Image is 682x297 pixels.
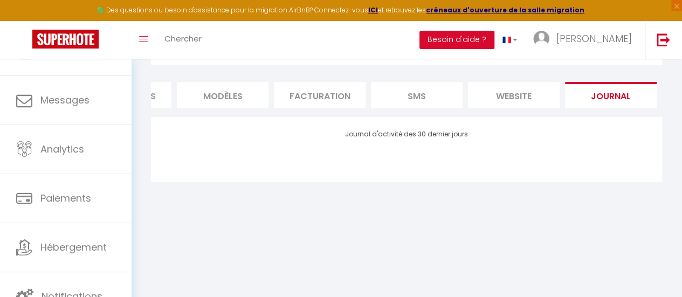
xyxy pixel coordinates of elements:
[40,142,84,156] span: Analytics
[565,82,657,108] li: Journal
[419,31,494,49] button: Besoin d'aide ?
[32,30,99,49] img: Super Booking
[156,21,210,59] a: Chercher
[525,21,645,59] a: ... [PERSON_NAME]
[177,82,268,108] li: MODÈLES
[40,240,107,254] span: Hébergement
[556,32,632,45] span: [PERSON_NAME]
[657,33,670,46] img: logout
[164,33,202,44] span: Chercher
[40,93,89,107] span: Messages
[371,82,463,108] li: SMS
[274,82,366,108] li: Facturation
[9,4,41,37] button: Ouvrir le widget de chat LiveChat
[426,5,584,15] a: créneaux d'ouverture de la salle migration
[40,191,91,205] span: Paiements
[167,130,646,138] h3: Journal d'activité des 30 dernier jours
[368,5,378,15] a: ICI
[533,31,549,47] img: ...
[468,82,560,108] li: website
